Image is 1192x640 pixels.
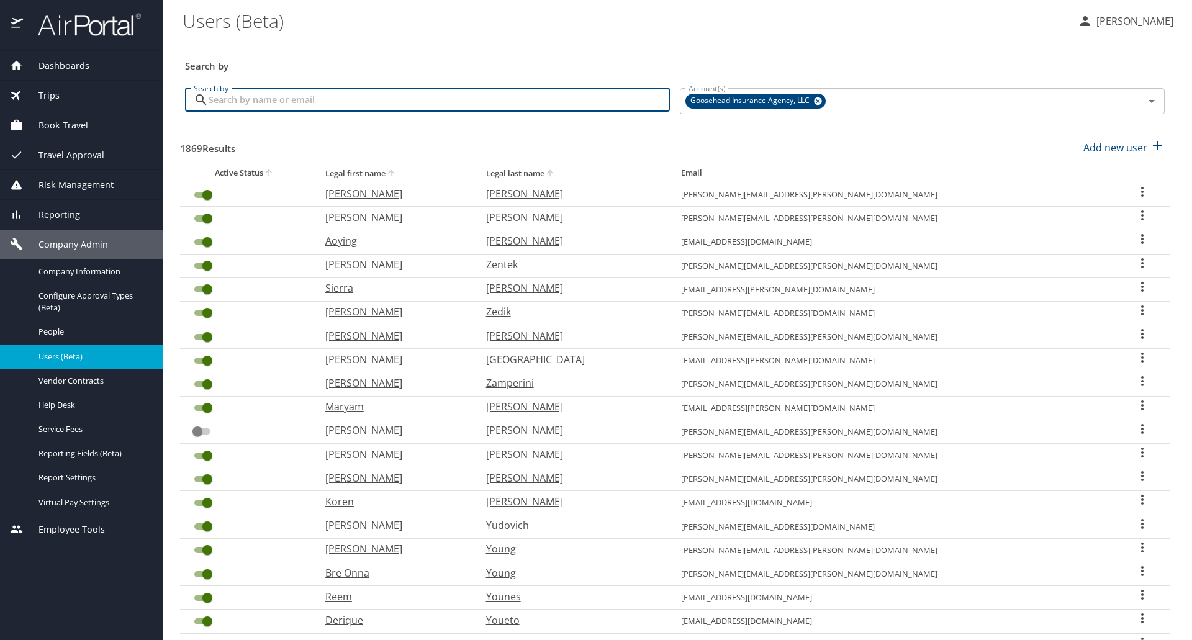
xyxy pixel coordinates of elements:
[325,447,461,462] p: [PERSON_NAME]
[38,472,148,484] span: Report Settings
[38,399,148,411] span: Help Desk
[486,541,656,556] p: Young
[486,566,656,580] p: Young
[486,471,656,485] p: [PERSON_NAME]
[185,52,1165,73] h3: Search by
[486,518,656,533] p: Yudovich
[671,207,1115,230] td: [PERSON_NAME][EMAIL_ADDRESS][PERSON_NAME][DOMAIN_NAME]
[23,238,108,251] span: Company Admin
[486,328,656,343] p: [PERSON_NAME]
[325,471,461,485] p: [PERSON_NAME]
[24,12,141,37] img: airportal-logo.png
[671,325,1115,349] td: [PERSON_NAME][EMAIL_ADDRESS][PERSON_NAME][DOMAIN_NAME]
[38,266,148,277] span: Company Information
[38,497,148,508] span: Virtual Pay Settings
[486,281,656,295] p: [PERSON_NAME]
[325,281,461,295] p: Sierra
[315,165,476,183] th: Legal first name
[1073,10,1178,32] button: [PERSON_NAME]
[180,134,235,156] h3: 1869 Results
[486,589,656,604] p: Younes
[685,94,817,107] span: Goosehead Insurance Agency, LLC
[544,168,557,180] button: sort
[671,183,1115,206] td: [PERSON_NAME][EMAIL_ADDRESS][PERSON_NAME][DOMAIN_NAME]
[11,12,24,37] img: icon-airportal.png
[486,423,656,438] p: [PERSON_NAME]
[486,304,656,319] p: Zedik
[23,59,89,73] span: Dashboards
[325,399,461,414] p: Maryam
[486,257,656,272] p: Zentek
[325,494,461,509] p: Koren
[386,168,398,180] button: sort
[486,233,656,248] p: [PERSON_NAME]
[263,168,276,179] button: sort
[38,290,148,313] span: Configure Approval Types (Beta)
[23,208,80,222] span: Reporting
[325,186,461,201] p: [PERSON_NAME]
[671,396,1115,420] td: [EMAIL_ADDRESS][PERSON_NAME][DOMAIN_NAME]
[325,613,461,628] p: Derique
[180,165,315,183] th: Active Status
[671,610,1115,633] td: [EMAIL_ADDRESS][DOMAIN_NAME]
[671,515,1115,538] td: [PERSON_NAME][EMAIL_ADDRESS][DOMAIN_NAME]
[486,447,656,462] p: [PERSON_NAME]
[486,494,656,509] p: [PERSON_NAME]
[671,562,1115,585] td: [PERSON_NAME][EMAIL_ADDRESS][PERSON_NAME][DOMAIN_NAME]
[23,523,105,536] span: Employee Tools
[38,326,148,338] span: People
[325,304,461,319] p: [PERSON_NAME]
[671,491,1115,515] td: [EMAIL_ADDRESS][DOMAIN_NAME]
[671,230,1115,254] td: [EMAIL_ADDRESS][DOMAIN_NAME]
[671,165,1115,183] th: Email
[671,372,1115,396] td: [PERSON_NAME][EMAIL_ADDRESS][PERSON_NAME][DOMAIN_NAME]
[325,257,461,272] p: [PERSON_NAME]
[38,423,148,435] span: Service Fees
[671,349,1115,372] td: [EMAIL_ADDRESS][PERSON_NAME][DOMAIN_NAME]
[486,186,656,201] p: [PERSON_NAME]
[209,88,670,112] input: Search by name or email
[486,399,656,414] p: [PERSON_NAME]
[325,376,461,390] p: [PERSON_NAME]
[23,119,88,132] span: Book Travel
[671,538,1115,562] td: [PERSON_NAME][EMAIL_ADDRESS][PERSON_NAME][DOMAIN_NAME]
[671,444,1115,467] td: [PERSON_NAME][EMAIL_ADDRESS][PERSON_NAME][DOMAIN_NAME]
[325,423,461,438] p: [PERSON_NAME]
[23,148,104,162] span: Travel Approval
[325,589,461,604] p: Reem
[486,210,656,225] p: [PERSON_NAME]
[325,233,461,248] p: Aoying
[38,375,148,387] span: Vendor Contracts
[38,448,148,459] span: Reporting Fields (Beta)
[1078,134,1170,161] button: Add new user
[183,1,1068,40] h1: Users (Beta)
[476,165,671,183] th: Legal last name
[1143,92,1160,110] button: Open
[685,94,826,109] div: Goosehead Insurance Agency, LLC
[23,178,114,192] span: Risk Management
[1093,14,1173,29] p: [PERSON_NAME]
[486,352,656,367] p: [GEOGRAPHIC_DATA]
[486,376,656,390] p: Zamperini
[325,518,461,533] p: [PERSON_NAME]
[325,210,461,225] p: [PERSON_NAME]
[325,352,461,367] p: [PERSON_NAME]
[671,586,1115,610] td: [EMAIL_ADDRESS][DOMAIN_NAME]
[486,613,656,628] p: Youeto
[671,467,1115,491] td: [PERSON_NAME][EMAIL_ADDRESS][PERSON_NAME][DOMAIN_NAME]
[325,541,461,556] p: [PERSON_NAME]
[1083,140,1147,155] p: Add new user
[325,328,461,343] p: [PERSON_NAME]
[23,89,60,102] span: Trips
[38,351,148,363] span: Users (Beta)
[671,254,1115,277] td: [PERSON_NAME][EMAIL_ADDRESS][PERSON_NAME][DOMAIN_NAME]
[671,420,1115,443] td: [PERSON_NAME][EMAIL_ADDRESS][PERSON_NAME][DOMAIN_NAME]
[671,301,1115,325] td: [PERSON_NAME][EMAIL_ADDRESS][DOMAIN_NAME]
[671,277,1115,301] td: [EMAIL_ADDRESS][PERSON_NAME][DOMAIN_NAME]
[325,566,461,580] p: Bre Onna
